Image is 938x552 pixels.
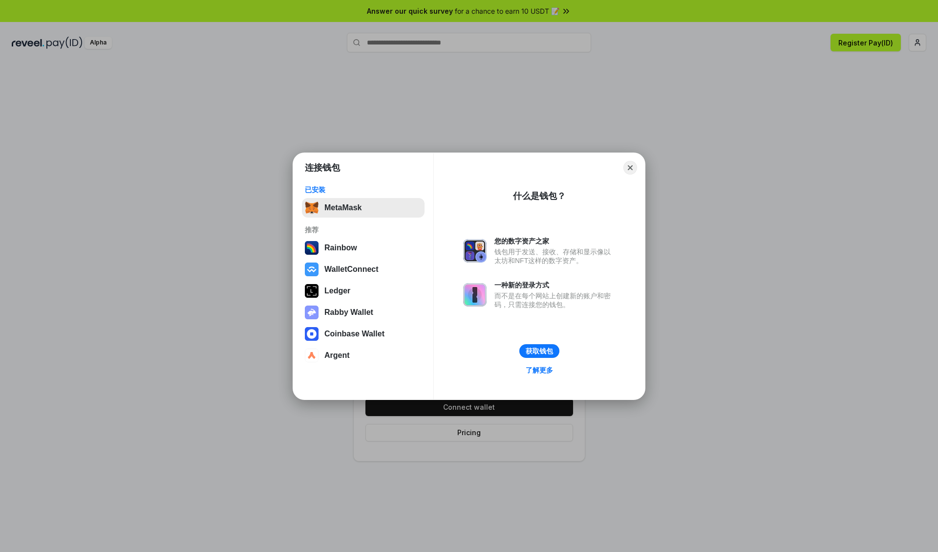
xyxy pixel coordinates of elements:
[623,161,637,175] button: Close
[305,162,340,174] h1: 连接钱包
[513,190,566,202] div: 什么是钱包？
[494,247,616,265] div: 钱包用于发送、接收、存储和显示像以太坊和NFT这样的数字资产。
[305,349,319,362] img: svg+xml,%3Csvg%20width%3D%2228%22%20height%3D%2228%22%20viewBox%3D%220%200%2028%2028%22%20fill%3D...
[302,260,425,279] button: WalletConnect
[324,243,357,252] div: Rainbow
[305,225,422,234] div: 推荐
[302,303,425,322] button: Rabby Wallet
[305,185,422,194] div: 已安装
[305,241,319,255] img: svg+xml,%3Csvg%20width%3D%22120%22%20height%3D%22120%22%20viewBox%3D%220%200%20120%20120%22%20fil...
[324,351,350,360] div: Argent
[324,287,350,295] div: Ledger
[302,346,425,365] button: Argent
[302,198,425,218] button: MetaMask
[302,324,425,344] button: Coinbase Wallet
[526,347,553,355] div: 获取钱包
[305,263,319,276] img: svg+xml,%3Csvg%20width%3D%2228%22%20height%3D%2228%22%20viewBox%3D%220%200%2028%2028%22%20fill%3D...
[494,281,616,289] div: 一种新的登录方式
[520,364,559,376] a: 了解更多
[519,344,559,358] button: 获取钱包
[494,291,616,309] div: 而不是在每个网站上创建新的账户和密码，只需连接您的钱包。
[463,239,487,263] img: svg+xml,%3Csvg%20xmlns%3D%22http%3A%2F%2Fwww.w3.org%2F2000%2Fsvg%22%20fill%3D%22none%22%20viewBox...
[324,330,384,338] div: Coinbase Wallet
[305,201,319,215] img: svg+xml,%3Csvg%20fill%3D%22none%22%20height%3D%2233%22%20viewBox%3D%220%200%2035%2033%22%20width%...
[302,281,425,301] button: Ledger
[302,238,425,258] button: Rainbow
[305,306,319,319] img: svg+xml,%3Csvg%20xmlns%3D%22http%3A%2F%2Fwww.w3.org%2F2000%2Fsvg%22%20fill%3D%22none%22%20viewBox...
[305,327,319,341] img: svg+xml,%3Csvg%20width%3D%2228%22%20height%3D%2228%22%20viewBox%3D%220%200%2028%2028%22%20fill%3D...
[463,283,487,307] img: svg+xml,%3Csvg%20xmlns%3D%22http%3A%2F%2Fwww.w3.org%2F2000%2Fsvg%22%20fill%3D%22none%22%20viewBox...
[494,237,616,245] div: 您的数字资产之家
[305,284,319,298] img: svg+xml,%3Csvg%20xmlns%3D%22http%3A%2F%2Fwww.w3.org%2F2000%2Fsvg%22%20width%3D%2228%22%20height%3...
[324,265,379,274] div: WalletConnect
[324,308,373,317] div: Rabby Wallet
[526,366,553,375] div: 了解更多
[324,203,362,212] div: MetaMask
